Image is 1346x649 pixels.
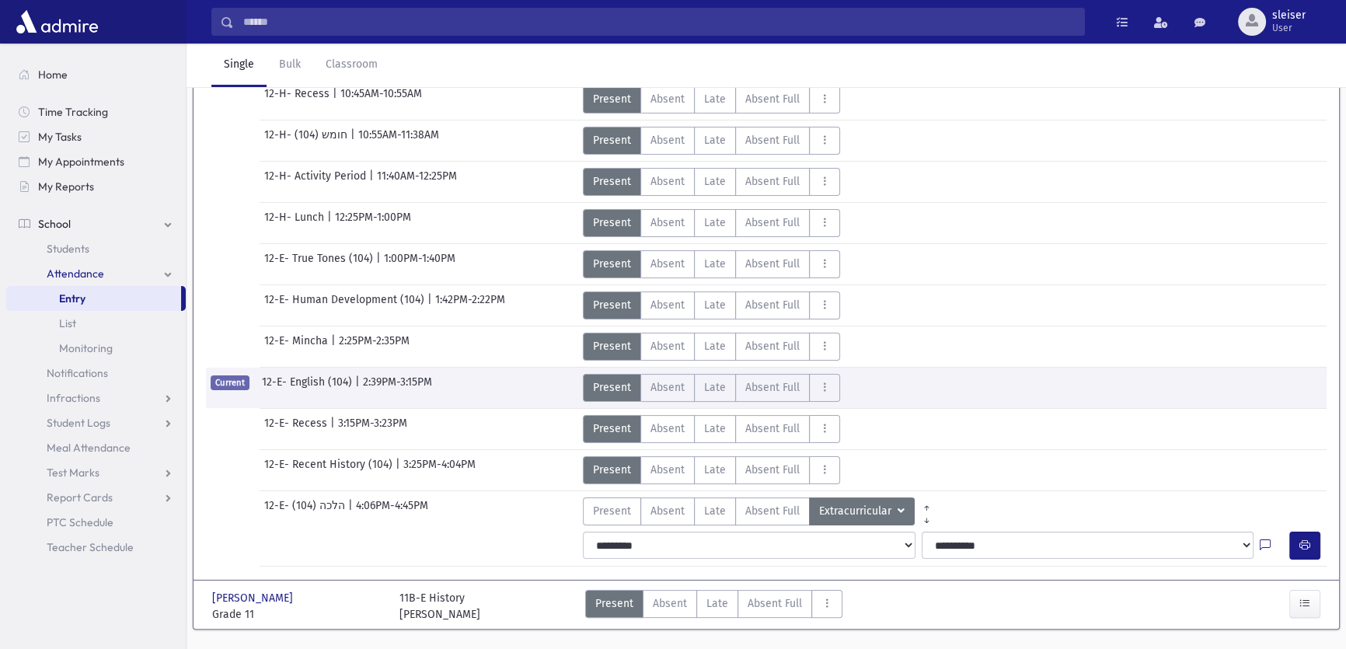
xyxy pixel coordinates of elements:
span: | [327,209,335,237]
span: 10:55AM-11:38AM [358,127,439,155]
span: Absent [650,420,685,437]
span: Absent [650,338,685,354]
span: Absent [650,503,685,519]
a: Bulk [267,44,313,87]
a: List [6,311,186,336]
span: 12-H- Activity Period [264,168,369,196]
span: Present [593,215,631,231]
span: List [59,316,76,330]
span: Absent Full [745,91,800,107]
span: | [355,374,363,402]
a: Notifications [6,361,186,386]
span: Absent [650,297,685,313]
span: My Tasks [38,130,82,144]
span: 1:42PM-2:22PM [435,291,505,319]
span: 12-E- Recent History (104) [264,456,396,484]
a: School [6,211,186,236]
span: Present [593,338,631,354]
span: Entry [59,291,85,305]
a: Entry [6,286,181,311]
span: 2:39PM-3:15PM [363,374,432,402]
a: All Later [915,510,939,522]
span: Late [704,379,726,396]
span: Notifications [47,366,108,380]
button: Extracurricular [809,497,915,525]
a: Attendance [6,261,186,286]
span: Absent Full [745,132,800,148]
span: 12:25PM-1:00PM [335,209,411,237]
span: 12-E- Mincha [264,333,331,361]
span: Attendance [47,267,104,281]
span: Absent Full [745,503,800,519]
span: Absent [650,379,685,396]
span: Grade 11 [212,606,384,623]
div: 11B-E History [PERSON_NAME] [399,590,480,623]
span: Late [704,338,726,354]
span: School [38,217,71,231]
div: AttTypes [583,168,840,196]
span: Absent Full [745,420,800,437]
span: Absent [650,173,685,190]
span: 3:25PM-4:04PM [403,456,476,484]
div: AttTypes [583,456,840,484]
span: Current [211,375,249,390]
a: Test Marks [6,460,186,485]
span: 12-E- English (104) [262,374,355,402]
a: Time Tracking [6,99,186,124]
span: Late [704,420,726,437]
span: | [427,291,435,319]
span: 12-H- Recess [264,85,333,113]
span: 11:40AM-12:25PM [377,168,457,196]
span: | [331,333,339,361]
span: Late [704,91,726,107]
span: My Appointments [38,155,124,169]
span: 10:45AM-10:55AM [340,85,422,113]
span: Present [593,462,631,478]
span: | [376,250,384,278]
span: Test Marks [47,466,99,480]
span: Meal Attendance [47,441,131,455]
span: Absent Full [745,215,800,231]
a: Teacher Schedule [6,535,186,560]
div: AttTypes [585,590,842,623]
span: | [333,85,340,113]
span: Monitoring [59,341,113,355]
span: Extracurricular [819,503,894,520]
span: 12-E- Human Development (104) [264,291,427,319]
a: Meal Attendance [6,435,186,460]
span: Absent Full [745,379,800,396]
span: Absent [650,132,685,148]
input: Search [234,8,1084,36]
span: Absent [650,256,685,272]
span: Absent [653,595,687,612]
a: Student Logs [6,410,186,435]
a: Students [6,236,186,261]
span: Absent [650,91,685,107]
span: Absent Full [745,297,800,313]
span: Late [704,256,726,272]
div: AttTypes [583,333,840,361]
span: Present [593,256,631,272]
span: Late [704,503,726,519]
span: 12-E- True Tones (104) [264,250,376,278]
div: AttTypes [583,85,840,113]
span: Present [593,132,631,148]
span: 12-H- Lunch [264,209,327,237]
span: | [330,415,338,443]
a: My Appointments [6,149,186,174]
span: | [350,127,358,155]
span: My Reports [38,180,94,194]
span: Present [593,173,631,190]
a: Classroom [313,44,390,87]
span: Absent Full [748,595,802,612]
a: Home [6,62,186,87]
img: AdmirePro [12,6,102,37]
span: | [369,168,377,196]
span: Present [593,503,631,519]
span: Home [38,68,68,82]
div: AttTypes [583,415,840,443]
span: Present [593,91,631,107]
span: User [1272,22,1306,34]
div: AttTypes [583,497,939,525]
span: Absent Full [745,338,800,354]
